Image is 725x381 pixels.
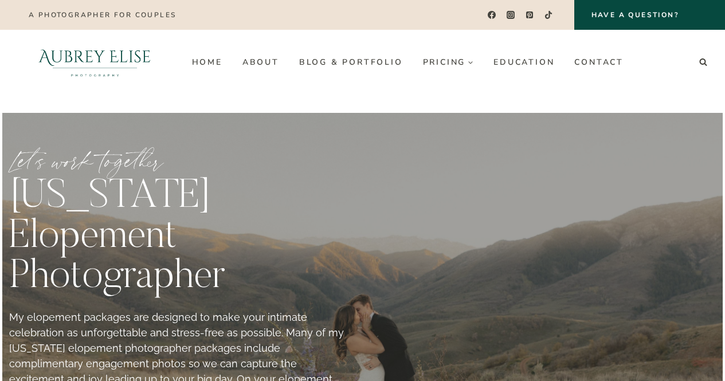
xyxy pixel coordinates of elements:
h1: [US_STATE] elopement photographer [9,178,353,298]
span: Pricing [423,58,474,66]
a: TikTok [540,7,557,23]
a: Pinterest [522,7,538,23]
nav: Primary [182,53,633,71]
a: Home [182,53,232,71]
p: A photographer for couples [29,11,176,19]
a: About [232,53,289,71]
a: Contact [565,53,634,71]
img: Aubrey Elise Photography [14,30,176,95]
a: Education [484,53,565,71]
a: Instagram [503,7,519,23]
a: Pricing [413,53,484,71]
a: Facebook [483,7,500,23]
p: Let’s work together [9,149,353,172]
button: View Search Form [695,54,711,70]
a: Blog & Portfolio [289,53,413,71]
